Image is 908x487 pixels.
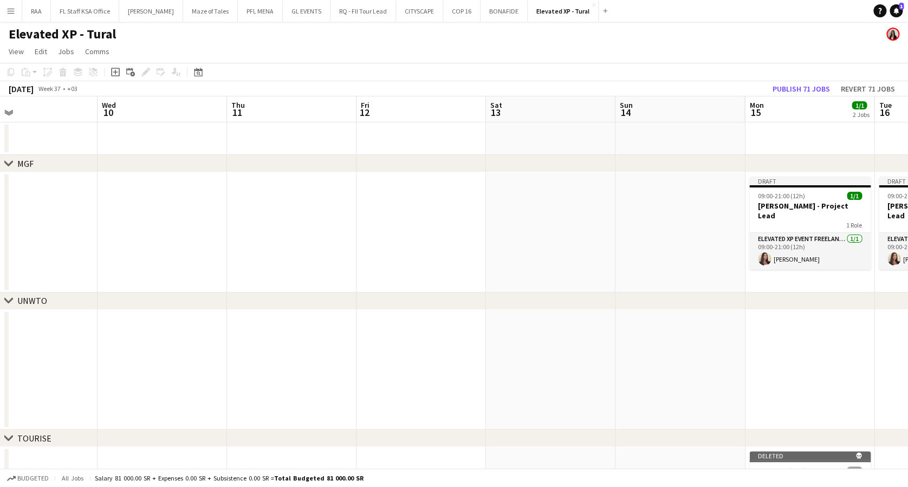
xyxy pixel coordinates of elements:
[95,474,364,482] div: Salary 81 000.00 SR + Expenses 0.00 SR + Subsistence 0.00 SR =
[17,433,51,444] div: TOURISE
[17,475,49,482] span: Budgeted
[183,1,238,22] button: Maze of Tales
[768,82,834,96] button: Publish 71 jobs
[9,26,116,42] h1: Elevated XP - Tural
[17,158,34,169] div: MGF
[67,85,77,93] div: +03
[890,4,903,17] a: 1
[17,295,47,306] div: UNWTO
[5,472,50,484] button: Budgeted
[81,44,114,59] a: Comms
[238,1,283,22] button: PFL MENA
[36,85,63,93] span: Week 37
[9,47,24,56] span: View
[9,83,34,94] div: [DATE]
[886,28,899,41] app-user-avatar: Ala Khairalla
[60,474,86,482] span: All jobs
[58,47,74,56] span: Jobs
[35,47,47,56] span: Edit
[330,1,396,22] button: RQ - FII Tour Lead
[4,44,28,59] a: View
[85,47,109,56] span: Comms
[443,1,481,22] button: COP 16
[283,1,330,22] button: GL EVENTS
[396,1,443,22] button: CITYSCAPE
[51,1,119,22] button: FL Staff KSA Office
[274,474,364,482] span: Total Budgeted 81 000.00 SR
[22,1,51,22] button: RAA
[481,1,528,22] button: BONAFIDE
[528,1,599,22] button: Elevated XP - Tural
[119,1,183,22] button: [PERSON_NAME]
[54,44,79,59] a: Jobs
[30,44,51,59] a: Edit
[899,3,904,10] span: 1
[836,82,899,96] button: Revert 71 jobs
